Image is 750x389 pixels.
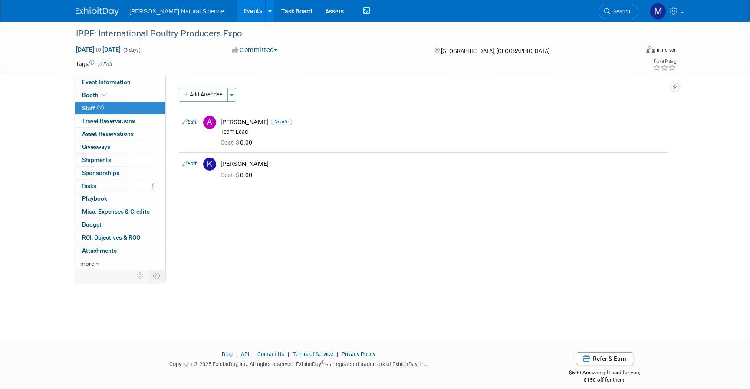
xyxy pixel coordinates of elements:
[220,139,256,146] span: 0.00
[220,129,664,135] div: Team Lead
[250,351,256,357] span: |
[650,3,666,20] img: Meggie Asche
[75,218,165,231] a: Budget
[220,171,256,178] span: 0.00
[257,351,284,357] a: Contact Us
[82,195,107,202] span: Playbook
[286,351,291,357] span: |
[133,270,148,281] td: Personalize Event Tab Strip
[335,351,340,357] span: |
[646,46,655,53] img: Format-Inperson.png
[148,270,166,281] td: Toggle Event Tabs
[82,117,135,124] span: Travel Reservations
[75,231,165,244] a: ROI, Objectives & ROO
[94,46,102,53] span: to
[656,47,677,53] div: In-Person
[653,59,676,64] div: Event Rating
[321,360,324,365] sup: ®
[82,169,119,176] span: Sponsorships
[82,247,117,254] span: Attachments
[82,234,140,241] span: ROI, Objectives & ROO
[220,118,664,126] div: [PERSON_NAME]
[203,158,216,171] img: K.jpg
[441,48,549,54] span: [GEOGRAPHIC_DATA], [GEOGRAPHIC_DATA]
[75,76,165,89] a: Event Information
[222,351,233,357] a: Blog
[75,141,165,153] a: Giveaways
[576,352,633,365] a: Refer & Earn
[271,119,292,125] span: Onsite
[82,79,131,86] span: Event Information
[76,59,112,68] td: Tags
[220,139,240,146] span: Cost: $
[75,115,165,127] a: Travel Reservations
[342,351,375,357] a: Privacy Policy
[535,363,675,383] div: $500 Amazon gift card for you,
[234,351,240,357] span: |
[75,154,165,166] a: Shipments
[82,105,104,112] span: Staff
[82,221,102,228] span: Budget
[102,92,107,97] i: Booth reservation complete
[587,45,677,58] div: Event Format
[179,88,228,102] button: Add Attendee
[203,116,216,129] img: A.jpg
[75,192,165,205] a: Playbook
[80,260,94,267] span: more
[76,358,522,368] div: Copyright © 2025 ExhibitDay, Inc. All rights reserved. ExhibitDay is a registered trademark of Ex...
[220,160,664,168] div: [PERSON_NAME]
[75,167,165,179] a: Sponsorships
[75,102,165,115] a: Staff2
[75,205,165,218] a: Misc. Expenses & Credits
[76,46,121,53] span: [DATE] [DATE]
[82,156,111,163] span: Shipments
[75,128,165,140] a: Asset Reservations
[82,130,134,137] span: Asset Reservations
[220,171,240,178] span: Cost: $
[535,376,675,384] div: $150 off for them.
[75,257,165,270] a: more
[75,180,165,192] a: Tasks
[76,7,119,16] img: ExhibitDay
[75,89,165,102] a: Booth
[129,8,224,15] span: [PERSON_NAME] Natural Science
[610,8,630,15] span: Search
[122,47,141,53] span: (3 days)
[81,182,96,189] span: Tasks
[293,351,333,357] a: Terms of Service
[182,161,197,167] a: Edit
[82,143,110,150] span: Giveaways
[75,244,165,257] a: Attachments
[73,26,625,42] div: IPPE: International Poultry Producers Expo
[229,46,281,55] button: Committed
[82,208,150,215] span: Misc. Expenses & Credits
[82,92,109,99] span: Booth
[182,119,197,125] a: Edit
[599,4,638,19] a: Search
[241,351,249,357] a: API
[98,61,112,67] a: Edit
[97,105,104,111] span: 2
